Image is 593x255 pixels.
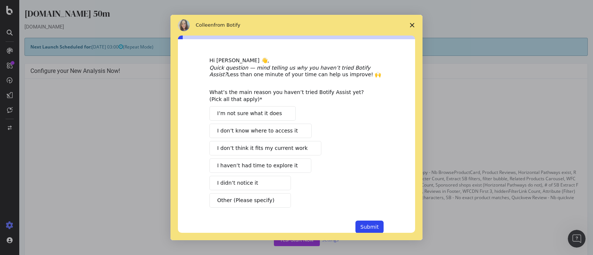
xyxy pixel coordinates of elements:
[287,134,563,142] td: Yes
[11,208,287,217] td: Repeated Analysis
[11,134,287,142] td: Crawl JS Activated
[255,234,301,246] button: Yes! Start Now
[11,84,287,93] td: Project Name
[217,197,274,204] span: Other (Please specify)
[355,221,384,233] button: Submit
[178,19,190,31] img: Profile image for Colleen
[214,22,241,28] span: from Botify
[11,160,287,168] td: Sitemaps
[11,119,287,134] td: Max Speed (URLs / s)
[11,44,72,50] strong: Next Launch Scheduled for:
[209,158,311,173] button: I haven’t had time to explore it
[209,57,384,64] div: Hi [PERSON_NAME] 👋,
[209,193,291,208] button: Other (Please specify)
[287,84,563,93] td: [DOMAIN_NAME] 50m
[209,124,312,138] button: I don’t know where to access it
[11,93,287,102] td: Allowed Domains
[11,151,287,160] td: Virtual Robots.txt
[209,89,372,102] div: What’s the main reason you haven’t tried Botify Assist yet? (Pick all that apply)
[209,106,296,121] button: I’m not sure what it does
[287,93,563,102] td: (http|https)://*.[DOMAIN_NAME]
[287,102,563,110] td: [URL][DOMAIN_NAME]
[287,119,563,134] td: 60 URLs / s Estimated crawl duration:
[196,22,214,28] span: Colleen
[209,64,384,78] div: Less than one minute of your time can help us improve! 🙌
[11,224,563,231] p: View Crawl Settings
[287,110,563,119] td: 25,000,000
[217,110,282,117] span: I’m not sure what it does
[5,7,569,23] div: [DOMAIN_NAME] 50m
[11,168,287,208] td: HTML Extract Rules
[287,208,563,217] td: Yes
[209,141,321,155] button: I don’t think it fits my current work
[287,142,563,151] td: Deactivated
[72,44,104,50] span: [DATE] 03:00
[11,102,287,110] td: Start URLs
[11,142,287,151] td: Google Analytics Website
[402,15,423,36] span: Close survey
[209,176,291,190] button: I didn’t notice it
[303,236,319,243] a: Settings
[217,144,308,152] span: I don’t think it fits my current work
[287,160,563,168] td: Yes
[5,38,569,56] div: (Repeat Mode)
[11,110,287,119] td: Max # of Analysed URLs
[343,126,400,132] span: 4 days 19 hours 44 minutes
[217,127,298,135] span: I don’t know where to access it
[5,23,569,30] div: [DOMAIN_NAME]
[287,151,563,160] td: Yes
[209,65,370,77] i: Quick question — mind telling us why you haven’t tried Botify Assist?
[11,67,563,75] h4: Configure your New Analysis Now!
[287,168,563,208] td: Footer template check, Quickview Product Romance Copy - Nb BrowseProductCard, Product Reviews, Ho...
[217,179,258,187] span: I didn’t notice it
[217,162,298,170] span: I haven’t had time to explore it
